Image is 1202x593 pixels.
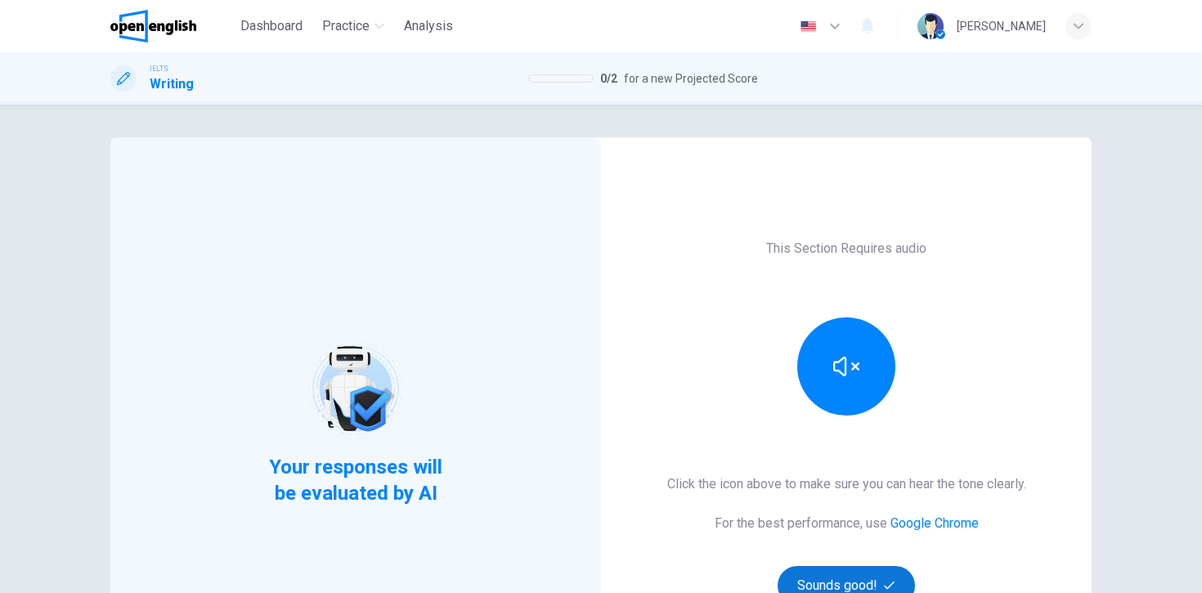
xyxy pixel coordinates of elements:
span: for a new Projected Score [624,69,758,88]
a: OpenEnglish logo [110,10,234,43]
img: Profile picture [917,13,944,39]
img: robot icon [303,337,407,441]
button: Dashboard [234,11,309,41]
button: Analysis [397,11,460,41]
div: [PERSON_NAME] [957,16,1046,36]
span: Practice [322,16,370,36]
img: en [798,20,819,33]
h6: For the best performance, use [715,514,979,533]
span: Your responses will be evaluated by AI [257,454,455,506]
h6: This Section Requires audio [766,239,926,258]
a: Google Chrome [890,515,979,531]
span: Analysis [404,16,453,36]
button: Practice [316,11,391,41]
h1: Writing [150,74,194,94]
img: OpenEnglish logo [110,10,196,43]
h6: Click the icon above to make sure you can hear the tone clearly. [667,474,1026,494]
span: Dashboard [240,16,303,36]
span: IELTS [150,63,168,74]
span: 0 / 2 [600,69,617,88]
